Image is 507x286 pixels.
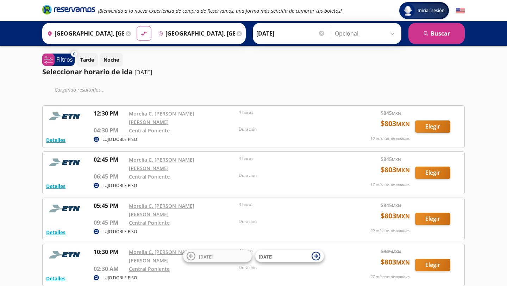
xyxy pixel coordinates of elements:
a: Brand Logo [42,4,95,17]
span: $ 803 [381,211,410,221]
p: [DATE] [134,68,152,76]
p: 12:30 PM [94,109,125,118]
input: Opcional [335,25,398,42]
button: English [456,6,465,15]
small: MXN [392,203,401,208]
p: LUJO DOBLE PISO [102,182,137,189]
span: $ 845 [381,248,401,255]
p: LUJO DOBLE PISO [102,229,137,235]
button: Elegir [415,120,450,133]
p: Duración [239,172,345,179]
p: 27 asientos disponibles [370,274,410,280]
a: Morelia C. [PERSON_NAME] [PERSON_NAME] [129,249,194,264]
input: Elegir Fecha [256,25,325,42]
img: RESERVAMOS [46,201,85,216]
span: Iniciar sesión [415,7,447,14]
small: MXN [392,157,401,162]
span: [DATE] [259,254,273,260]
em: ¡Bienvenido a la nueva experiencia de compra de Reservamos, una forma más sencilla de comprar tus... [98,7,342,14]
button: Detalles [46,182,65,190]
button: Elegir [415,259,450,271]
small: MXN [396,212,410,220]
p: 05:45 PM [94,201,125,210]
small: MXN [396,259,410,266]
a: Morelia C. [PERSON_NAME] [PERSON_NAME] [129,203,194,218]
p: 4 horas [239,155,345,162]
p: 10:30 PM [94,248,125,256]
button: Noche [100,53,123,67]
button: Detalles [46,275,65,282]
p: 10 asientos disponibles [370,136,410,142]
p: 4 horas [239,248,345,254]
i: Brand Logo [42,4,95,15]
input: Buscar Destino [155,25,235,42]
p: LUJO DOBLE PISO [102,136,137,143]
span: $ 803 [381,164,410,175]
img: RESERVAMOS [46,248,85,262]
button: [DATE] [183,250,252,262]
p: LUJO DOBLE PISO [102,275,137,281]
button: Tarde [76,53,98,67]
span: $ 845 [381,109,401,117]
span: $ 803 [381,118,410,129]
small: MXN [396,166,410,174]
button: Detalles [46,136,65,144]
a: Central Poniente [129,266,170,272]
p: Noche [104,56,119,63]
button: Elegir [415,167,450,179]
button: 0Filtros [42,54,75,66]
p: 4 horas [239,201,345,208]
small: MXN [392,111,401,116]
p: 02:30 AM [94,265,125,273]
p: Filtros [56,55,73,64]
p: 06:45 PM [94,172,125,181]
p: 09:45 PM [94,218,125,227]
span: $ 845 [381,155,401,163]
button: Elegir [415,213,450,225]
button: [DATE] [255,250,324,262]
button: Detalles [46,229,65,236]
a: Central Poniente [129,127,170,134]
a: Central Poniente [129,173,170,180]
em: Cargando resultados ... [55,86,105,93]
img: RESERVAMOS [46,155,85,169]
img: RESERVAMOS [46,109,85,123]
p: Duración [239,265,345,271]
p: 02:45 PM [94,155,125,164]
p: 4 horas [239,109,345,116]
span: $ 803 [381,257,410,267]
p: Duración [239,218,345,225]
input: Buscar Origen [44,25,124,42]
p: 20 asientos disponibles [370,228,410,234]
span: [DATE] [199,254,213,260]
p: 17 asientos disponibles [370,182,410,188]
small: MXN [396,120,410,128]
p: Tarde [80,56,94,63]
p: Duración [239,126,345,132]
span: 0 [73,51,75,57]
a: Morelia C. [PERSON_NAME] [PERSON_NAME] [129,110,194,125]
p: Seleccionar horario de ida [42,67,133,77]
a: Central Poniente [129,219,170,226]
small: MXN [392,249,401,254]
span: $ 845 [381,201,401,209]
button: Buscar [408,23,465,44]
p: 04:30 PM [94,126,125,135]
a: Morelia C. [PERSON_NAME] [PERSON_NAME] [129,156,194,172]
